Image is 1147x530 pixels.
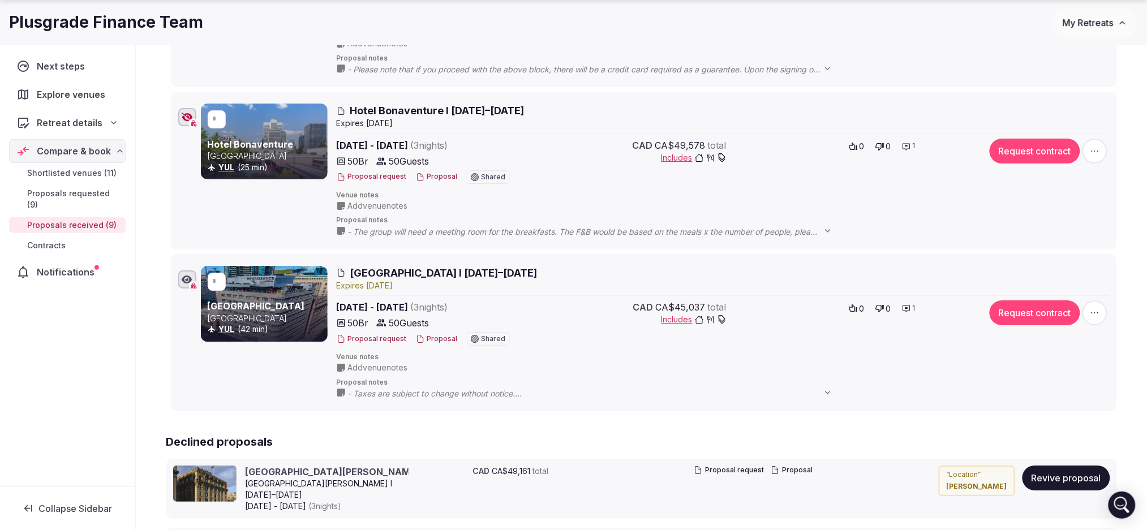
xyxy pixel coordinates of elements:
button: Proposal [416,334,458,344]
button: Includes [661,152,727,163]
span: CA$49,161 [492,466,531,477]
a: YUL [219,162,235,172]
span: Collapse Sidebar [38,503,112,514]
span: Add venue notes [348,200,408,212]
span: [DATE] - [DATE] [337,139,536,152]
span: CA$49,578 [655,139,706,152]
span: total [708,300,727,314]
button: 0 [872,300,894,316]
span: Proposal notes [337,54,1110,63]
span: 1 [912,141,915,151]
span: ( 3 night s ) [411,140,448,151]
span: 1 [912,304,915,313]
a: Contracts [9,238,126,253]
div: (25 min) [208,162,325,173]
span: Hotel Bonaventure I [DATE]–[DATE] [350,104,525,118]
span: 0 [886,303,891,314]
p: [GEOGRAPHIC_DATA] [208,313,325,324]
a: [GEOGRAPHIC_DATA] [208,300,305,312]
span: CAD [633,139,653,152]
button: 0 [845,300,867,316]
a: YUL [219,324,235,334]
span: Venue notes [337,352,1110,362]
span: [DATE] - [DATE] [246,501,409,512]
span: total [708,139,727,152]
span: Retreat details [37,116,102,130]
span: - The group will need a meeting room for the breakfasts. The F&B would be based on the meals x th... [348,226,844,238]
button: 0 [872,139,894,154]
button: 1 [899,300,918,316]
button: 0 [845,139,867,154]
span: CAD [633,300,654,314]
p: [GEOGRAPHIC_DATA] [208,150,325,162]
div: [GEOGRAPHIC_DATA][PERSON_NAME] I [DATE]–[DATE] [246,478,409,500]
button: Proposal request [337,334,407,344]
button: Proposal request [337,172,407,182]
span: ( 3 night s ) [411,301,448,313]
span: Proposals requested (9) [27,188,121,210]
span: - Please note that if you proceed with the above block, there will be a credit card required as a... [348,64,844,75]
h1: Plusgrade Finance Team [9,11,203,33]
span: CAD [473,466,490,477]
span: My Retreats [1063,17,1114,28]
span: Explore venues [37,88,110,101]
span: 50 Guests [389,316,429,330]
a: Shortlisted venues (11) [9,165,126,181]
a: Proposals requested (9) [9,186,126,213]
span: Shared [482,174,506,180]
span: 0 [859,141,864,152]
span: [GEOGRAPHIC_DATA] I [DATE]–[DATE] [350,266,538,280]
span: Proposal notes [337,216,1110,225]
span: total [533,466,549,477]
img: St Paul Hotel cover photo [173,466,237,502]
a: Next steps [9,54,126,78]
a: Notifications [9,260,126,284]
span: [DATE] - [DATE] [337,300,536,314]
button: Proposal [771,466,813,475]
div: Expire s [DATE] [337,118,1110,129]
span: Shortlisted venues (11) [27,167,117,179]
span: CA$45,037 [656,300,706,314]
span: Compare & book [37,144,111,158]
button: Proposal [416,172,458,182]
div: Open Intercom Messenger [1109,492,1136,519]
span: Notifications [37,265,99,279]
span: Add venue notes [348,362,408,373]
button: 1 [899,139,918,154]
button: Request contract [990,139,1080,163]
a: Hotel Bonaventure [208,139,294,150]
button: Proposal request [694,466,764,475]
div: (42 min) [208,324,325,335]
a: [GEOGRAPHIC_DATA][PERSON_NAME] [246,466,429,478]
span: 50 Br [348,316,369,330]
span: 0 [886,141,891,152]
span: - Taxes are subject to change without notice. - Check-in at 3:00 P.M. / Check-out at 12:00 P.M. -... [348,388,844,399]
button: Request contract [990,300,1080,325]
p: “ Location ” [947,470,1007,480]
button: My Retreats [1052,8,1138,37]
span: Shared [482,335,506,342]
span: Proposals received (9) [27,219,117,231]
a: Proposals received (9) [9,217,126,233]
cite: [PERSON_NAME] [947,482,1007,492]
span: Proposal notes [337,378,1110,387]
span: 0 [859,303,864,314]
h2: Declined proposals [166,434,1117,450]
button: Includes [661,314,727,325]
button: Revive proposal [1023,466,1110,490]
a: Explore venues [9,83,126,106]
span: ( 3 night s ) [309,501,342,511]
span: Next steps [37,59,89,73]
span: 50 Br [348,154,369,168]
span: Contracts [27,240,66,251]
span: Venue notes [337,191,1110,200]
button: Collapse Sidebar [9,496,126,521]
span: 50 Guests [389,154,429,168]
div: Expire s [DATE] [337,280,1110,291]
